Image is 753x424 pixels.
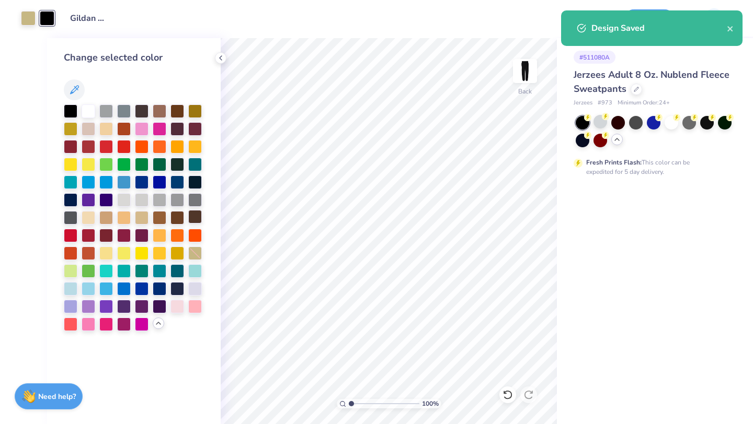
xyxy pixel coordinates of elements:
span: Minimum Order: 24 + [618,99,670,108]
div: # 511080A [574,51,615,64]
span: Jerzees [574,99,592,108]
div: This color can be expedited for 5 day delivery. [586,158,715,176]
div: Back [518,87,532,96]
div: Change selected color [64,51,204,65]
img: Back [515,61,535,81]
span: 100 % [422,399,439,408]
button: close [727,22,734,34]
strong: Need help? [38,392,76,402]
div: Design Saved [591,22,727,34]
span: # 973 [598,99,612,108]
strong: Fresh Prints Flash: [586,158,642,167]
span: Jerzees Adult 8 Oz. Nublend Fleece Sweatpants [574,68,729,95]
input: Untitled Design [62,8,113,29]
